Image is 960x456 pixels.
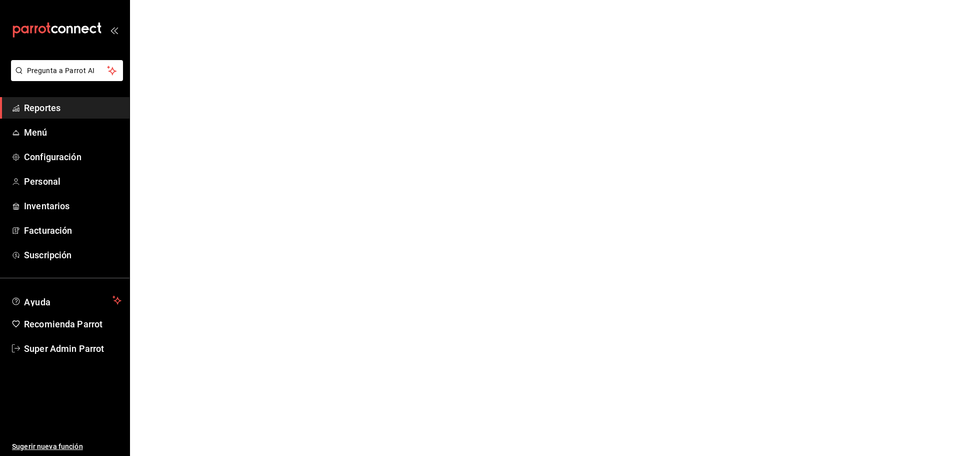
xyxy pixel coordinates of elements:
span: Configuración [24,150,121,164]
span: Facturación [24,224,121,237]
span: Recomienda Parrot [24,317,121,331]
span: Suscripción [24,248,121,262]
span: Inventarios [24,199,121,213]
button: open_drawer_menu [110,26,118,34]
a: Pregunta a Parrot AI [7,73,123,83]
span: Personal [24,175,121,188]
span: Pregunta a Parrot AI [27,66,107,76]
span: Super Admin Parrot [24,342,121,355]
span: Reportes [24,101,121,115]
span: Sugerir nueva función [12,441,121,452]
button: Pregunta a Parrot AI [11,60,123,81]
span: Ayuda [24,294,108,306]
span: Menú [24,126,121,139]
